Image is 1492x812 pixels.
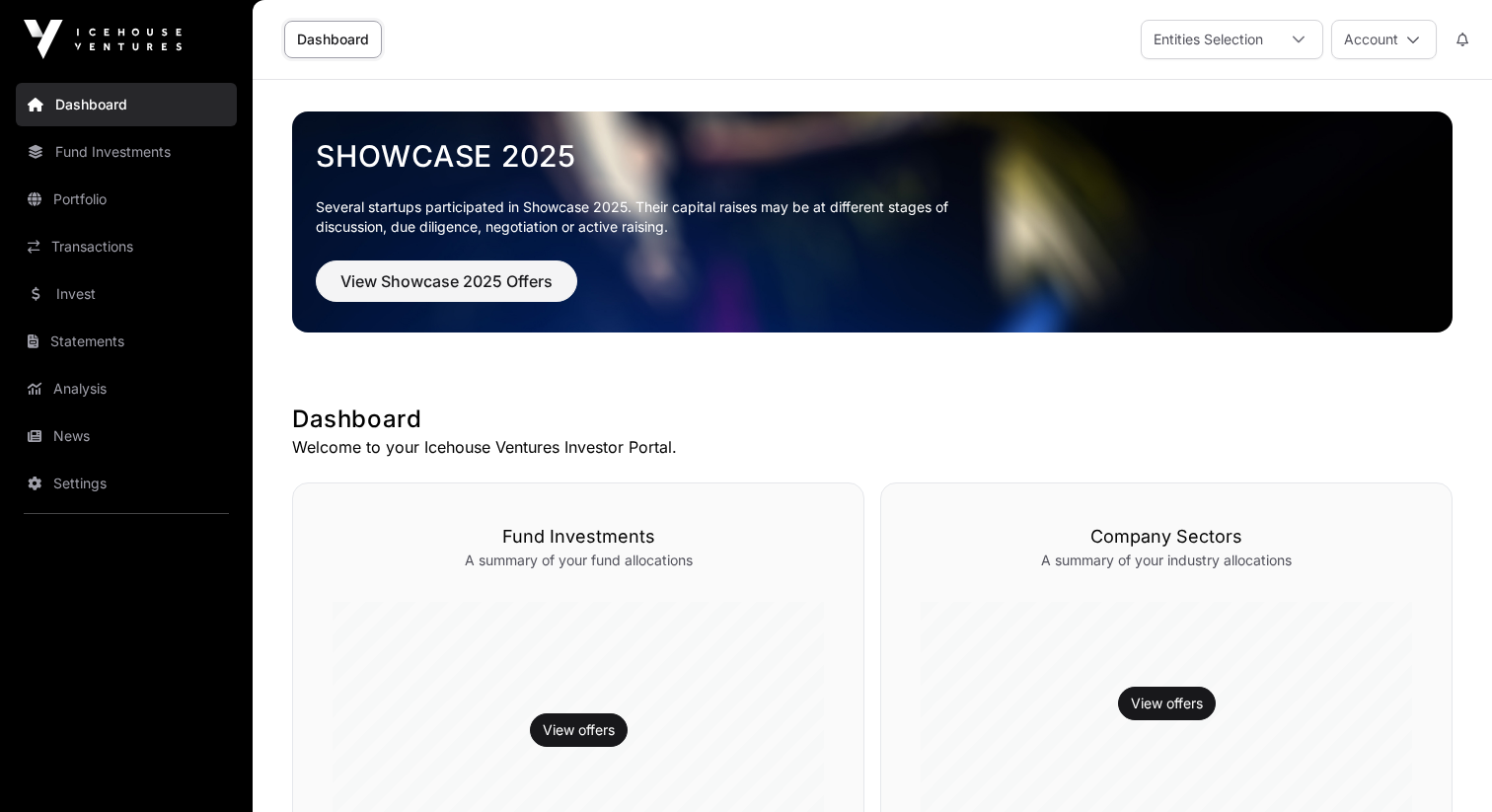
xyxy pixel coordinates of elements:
[1331,20,1437,59] button: Account
[24,20,182,59] img: Icehouse Ventures Logo
[316,197,979,237] p: Several startups participated in Showcase 2025. Their capital raises may be at different stages o...
[16,83,237,126] a: Dashboard
[921,523,1412,551] h3: Company Sectors
[1131,694,1203,713] a: View offers
[284,21,382,58] a: Dashboard
[316,138,1429,174] a: Showcase 2025
[340,269,553,293] span: View Showcase 2025 Offers
[292,404,1453,435] h1: Dashboard
[16,462,237,505] a: Settings
[16,130,237,174] a: Fund Investments
[316,260,577,302] button: View Showcase 2025 Offers
[16,414,237,458] a: News
[543,720,615,740] a: View offers
[1142,21,1275,58] div: Entities Selection
[316,280,577,300] a: View Showcase 2025 Offers
[333,551,824,570] p: A summary of your fund allocations
[16,367,237,410] a: Analysis
[333,523,824,551] h3: Fund Investments
[16,178,237,221] a: Portfolio
[292,435,1453,459] p: Welcome to your Icehouse Ventures Investor Portal.
[1118,687,1216,720] button: View offers
[16,272,237,316] a: Invest
[292,111,1453,332] img: Showcase 2025
[16,320,237,363] a: Statements
[16,225,237,268] a: Transactions
[530,713,628,747] button: View offers
[921,551,1412,570] p: A summary of your industry allocations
